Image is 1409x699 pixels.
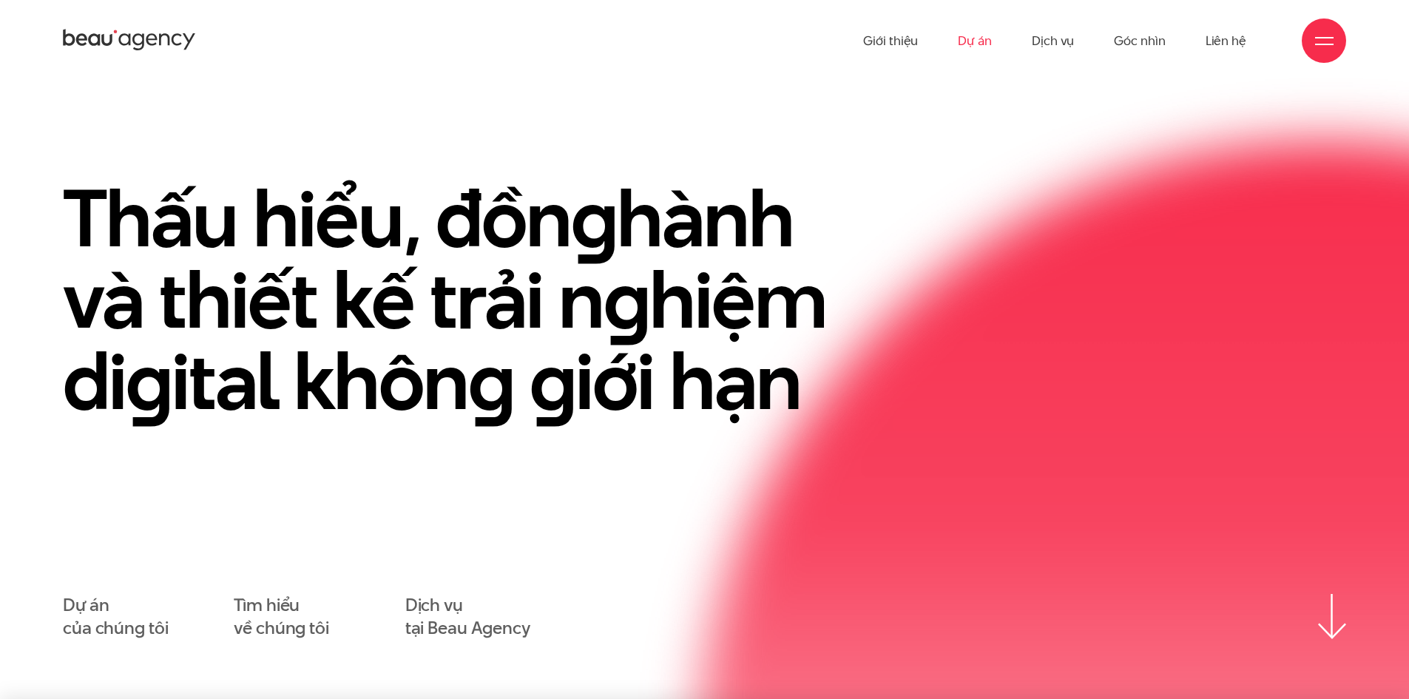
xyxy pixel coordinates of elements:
[63,178,876,422] h1: Thấu hiểu, đồn hành và thiết kế trải n hiệm di ital khôn iới hạn
[63,594,168,640] a: Dự áncủa chúng tôi
[126,325,172,436] en: g
[405,594,530,640] a: Dịch vụtại Beau Agency
[234,594,329,640] a: Tìm hiểuvề chúng tôi
[571,163,617,274] en: g
[530,325,575,436] en: g
[468,325,514,436] en: g
[604,244,649,355] en: g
